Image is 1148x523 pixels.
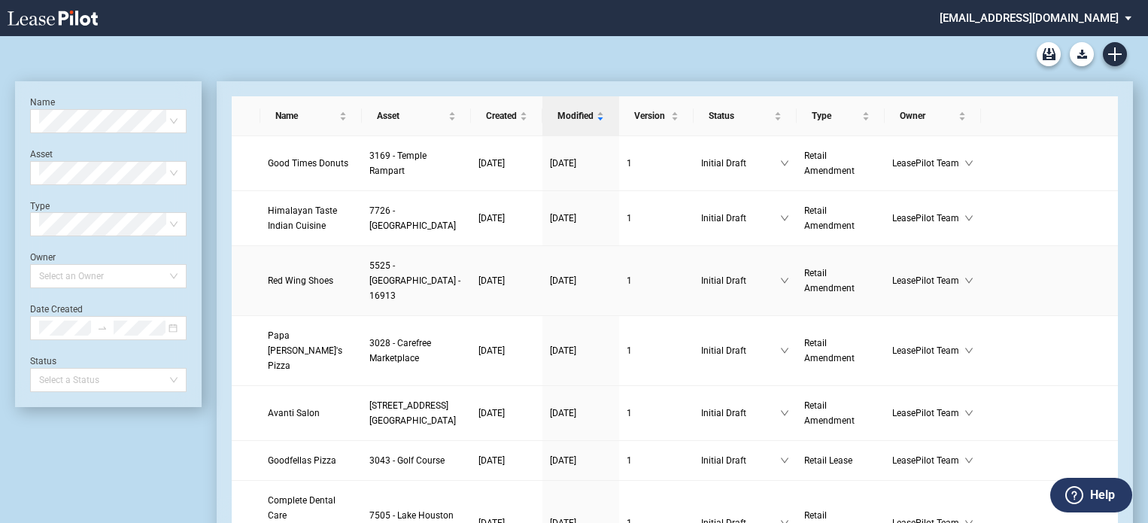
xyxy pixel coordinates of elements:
label: Owner [30,252,56,263]
th: Created [471,96,542,136]
th: Modified [542,96,619,136]
label: Asset [30,149,53,160]
span: Retail Lease [804,455,852,466]
span: Asset [377,108,445,123]
a: 7726 - [GEOGRAPHIC_DATA] [369,203,463,233]
span: down [780,159,789,168]
a: Retail Amendment [804,398,877,428]
label: Help [1090,485,1115,505]
span: LeasePilot Team [892,156,964,171]
a: Good Times Donuts [268,156,354,171]
span: Goodfellas Pizza [268,455,336,466]
a: 3043 - Golf Course [369,453,463,468]
a: 1 [627,343,686,358]
span: Good Times Donuts [268,158,348,169]
span: down [780,456,789,465]
th: Name [260,96,362,136]
span: down [964,409,973,418]
a: 1 [627,406,686,421]
span: Retail Amendment [804,338,855,363]
a: 1 [627,273,686,288]
span: Type [812,108,859,123]
th: Version [619,96,694,136]
span: [DATE] [478,345,505,356]
a: Archive [1037,42,1061,66]
span: [DATE] [478,213,505,223]
span: [DATE] [550,408,576,418]
span: Initial Draft [701,211,780,226]
a: Retail Amendment [804,266,877,296]
button: Download Blank Form [1070,42,1094,66]
th: Asset [362,96,471,136]
span: [DATE] [478,158,505,169]
span: Retail Amendment [804,400,855,426]
span: down [964,214,973,223]
span: 1 [627,408,632,418]
a: Himalayan Taste Indian Cuisine [268,203,354,233]
a: [DATE] [550,406,612,421]
span: LeasePilot Team [892,406,964,421]
span: down [780,346,789,355]
span: down [780,214,789,223]
span: 5525 - Devonshire - 16913 [369,260,460,301]
a: 5525 - [GEOGRAPHIC_DATA] - 16913 [369,258,463,303]
a: 1 [627,453,686,468]
a: [DATE] [478,453,535,468]
a: 1 [627,156,686,171]
a: Avanti Salon [268,406,354,421]
a: [DATE] [550,343,612,358]
label: Status [30,356,56,366]
span: [DATE] [550,455,576,466]
a: Create new document [1103,42,1127,66]
md-menu: Download Blank Form List [1065,42,1098,66]
a: Goodfellas Pizza [268,453,354,468]
span: to [97,323,108,333]
span: down [964,346,973,355]
span: [DATE] [550,275,576,286]
span: 3028 - Carefree Marketplace [369,338,431,363]
a: Papa [PERSON_NAME]'s Pizza [268,328,354,373]
span: Created [486,108,517,123]
label: Type [30,201,50,211]
span: 1 [627,455,632,466]
span: [DATE] [478,408,505,418]
a: Retail Lease [804,453,877,468]
th: Owner [885,96,981,136]
th: Type [797,96,885,136]
a: [DATE] [550,156,612,171]
span: [DATE] [478,455,505,466]
span: LeasePilot Team [892,343,964,358]
a: [DATE] [550,273,612,288]
button: Help [1050,478,1132,512]
span: 5560 - Greenway & 75th Avenue Center [369,400,456,426]
span: [DATE] [550,213,576,223]
span: Modified [557,108,594,123]
a: [DATE] [478,211,535,226]
span: Red Wing Shoes [268,275,333,286]
a: 3169 - Temple Rampart [369,148,463,178]
span: Initial Draft [701,156,780,171]
span: 3169 - Temple Rampart [369,151,427,176]
span: Initial Draft [701,343,780,358]
span: 3043 - Golf Course [369,455,445,466]
a: Retail Amendment [804,336,877,366]
a: [DATE] [550,211,612,226]
span: Version [634,108,668,123]
span: [DATE] [550,345,576,356]
a: 1 [627,211,686,226]
a: Retail Amendment [804,148,877,178]
span: Owner [900,108,955,123]
a: [DATE] [550,453,612,468]
span: 1 [627,213,632,223]
a: [STREET_ADDRESS][GEOGRAPHIC_DATA] [369,398,463,428]
span: Initial Draft [701,273,780,288]
span: Papa John's Pizza [268,330,342,371]
span: 1 [627,158,632,169]
span: LeasePilot Team [892,211,964,226]
span: 7726 - Plaza Del Rio [369,205,456,231]
span: [DATE] [550,158,576,169]
span: LeasePilot Team [892,453,964,468]
span: Himalayan Taste Indian Cuisine [268,205,337,231]
label: Date Created [30,304,83,315]
span: 1 [627,345,632,356]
